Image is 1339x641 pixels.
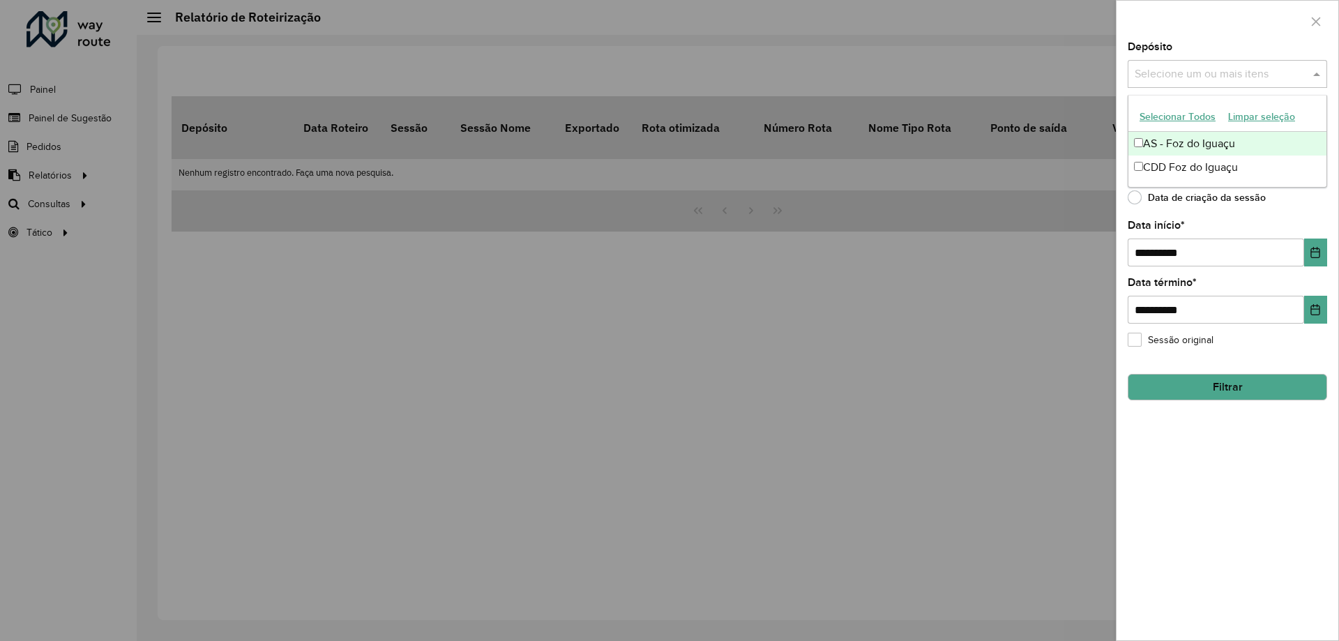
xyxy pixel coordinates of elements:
div: CDD Foz do Iguaçu [1128,156,1326,179]
label: Depósito [1128,38,1172,55]
label: Data de criação da sessão [1128,190,1266,204]
label: Data término [1128,274,1197,291]
button: Selecionar Todos [1133,106,1222,128]
button: Limpar seleção [1222,106,1301,128]
label: Sessão original [1128,333,1213,347]
button: Filtrar [1128,374,1327,400]
ng-dropdown-panel: Options list [1128,95,1327,188]
button: Choose Date [1304,296,1327,324]
button: Choose Date [1304,239,1327,266]
div: AS - Foz do Iguaçu [1128,132,1326,156]
label: Data início [1128,217,1185,234]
